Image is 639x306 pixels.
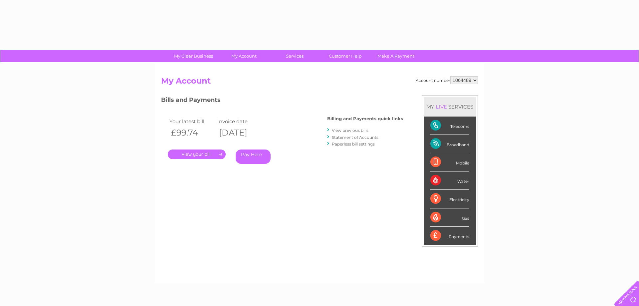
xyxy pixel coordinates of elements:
th: £99.74 [168,126,216,140]
a: Services [267,50,322,62]
div: Account number [416,76,478,84]
a: View previous bills [332,128,368,133]
div: Gas [430,208,469,227]
a: Statement of Accounts [332,135,378,140]
div: Telecoms [430,117,469,135]
td: Your latest bill [168,117,216,126]
div: Mobile [430,153,469,171]
a: Pay Here [236,150,271,164]
div: MY SERVICES [424,97,476,116]
div: Payments [430,227,469,245]
h4: Billing and Payments quick links [327,116,403,121]
a: Paperless bill settings [332,142,375,147]
h2: My Account [161,76,478,89]
div: LIVE [434,104,448,110]
a: My Clear Business [166,50,221,62]
div: Broadband [430,135,469,153]
a: . [168,150,226,159]
a: Make A Payment [368,50,423,62]
div: Electricity [430,190,469,208]
a: My Account [217,50,272,62]
div: Water [430,171,469,190]
td: Invoice date [216,117,264,126]
a: Customer Help [318,50,373,62]
h3: Bills and Payments [161,95,403,107]
th: [DATE] [216,126,264,140]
